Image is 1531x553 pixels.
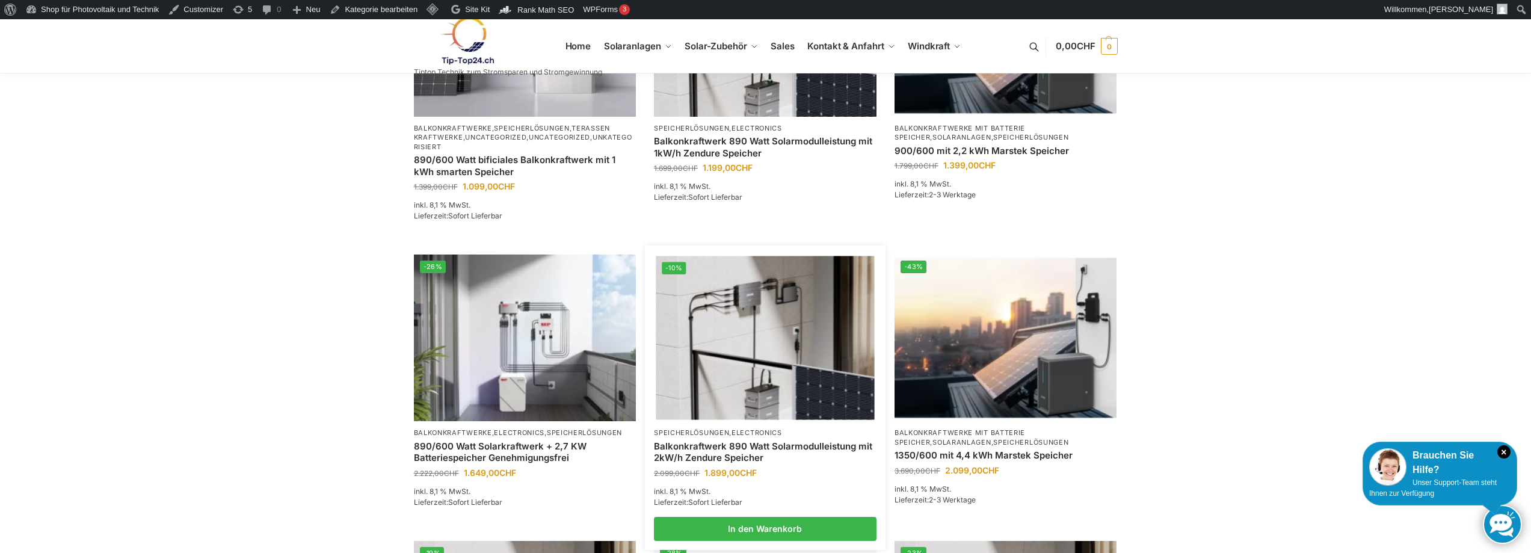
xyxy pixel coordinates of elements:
a: 900/600 mit 2,2 kWh Marstek Speicher [895,145,1117,157]
span: CHF [925,466,940,475]
a: 0,00CHF 0 [1056,28,1117,64]
span: CHF [683,164,698,173]
span: CHF [444,469,459,478]
a: Terassen Kraftwerke [414,124,610,141]
span: 0,00 [1056,40,1095,52]
span: CHF [982,465,999,475]
p: inkl. 8,1 % MwSt. [895,484,1117,495]
p: inkl. 8,1 % MwSt. [414,486,636,497]
span: CHF [443,182,458,191]
span: [PERSON_NAME] [1429,5,1493,14]
p: , , [895,428,1117,447]
a: Balkonkraftwerke mit Batterie Speicher [895,428,1025,446]
p: inkl. 8,1 % MwSt. [895,179,1117,190]
span: Solaranlagen [604,40,661,52]
bdi: 1.099,00 [463,181,515,191]
a: Balkonkraftwerk 890 Watt Solarmodulleistung mit 1kW/h Zendure Speicher [654,135,876,159]
span: CHF [923,161,938,170]
img: Balkonkraftwerk 890 Watt Solarmodulleistung mit 2kW/h Zendure Speicher [656,256,874,420]
a: Kontakt & Anfahrt [802,19,900,73]
span: Lieferzeit: [895,190,976,199]
span: CHF [498,181,515,191]
p: Tiptop Technik zum Stromsparen und Stromgewinnung [414,69,602,76]
a: Sales [766,19,799,73]
a: Electronics [494,428,544,437]
a: -43%Balkonkraftwerk mit Marstek Speicher [895,255,1117,421]
a: 1350/600 mit 4,4 kWh Marstek Speicher [895,450,1117,462]
a: Uncategorized [529,133,590,141]
a: In den Warenkorb legen: „Balkonkraftwerk 890 Watt Solarmodulleistung mit 2kW/h Zendure Speicher“ [654,517,876,541]
a: Solaranlagen [599,19,676,73]
bdi: 1.199,00 [703,162,753,173]
a: Speicherlösungen [993,438,1068,446]
a: Speicherlösungen [654,124,729,132]
div: 3 [619,4,630,15]
a: Solaranlagen [932,133,991,141]
p: , , [414,428,636,437]
bdi: 1.649,00 [464,468,516,478]
bdi: 1.399,00 [943,160,996,170]
span: 0 [1101,38,1118,55]
a: Speicherlösungen [654,428,729,437]
a: Solar-Zubehör [680,19,763,73]
span: Sales [771,40,795,52]
a: Balkonkraftwerke mit Batterie Speicher [895,124,1025,141]
span: Lieferzeit: [654,193,742,202]
span: CHF [740,468,757,478]
a: Solaranlagen [932,438,991,446]
span: Lieferzeit: [414,211,502,220]
a: Balkonkraftwerk 890 Watt Solarmodulleistung mit 2kW/h Zendure Speicher [654,440,876,464]
span: CHF [685,469,700,478]
p: inkl. 8,1 % MwSt. [654,486,876,497]
span: Lieferzeit: [654,498,742,507]
span: 2-3 Werktage [929,495,976,504]
span: Windkraft [908,40,950,52]
p: , , , , , [414,124,636,152]
a: 890/600 Watt bificiales Balkonkraftwerk mit 1 kWh smarten Speicher [414,154,636,178]
bdi: 2.099,00 [945,465,999,475]
img: Customer service [1369,448,1406,486]
span: CHF [499,468,516,478]
bdi: 1.799,00 [895,161,938,170]
div: Brauchen Sie Hilfe? [1369,448,1511,477]
img: Steckerkraftwerk mit 2,7kwh-Speicher [414,255,636,421]
bdi: 2.099,00 [654,469,700,478]
a: 890/600 Watt Solarkraftwerk + 2,7 KW Batteriespeicher Genehmigungsfrei [414,440,636,464]
a: Uncategorized [465,133,526,141]
span: Lieferzeit: [414,498,502,507]
bdi: 1.899,00 [704,468,757,478]
a: Balkonkraftwerke [414,124,492,132]
span: Sofort Lieferbar [688,498,742,507]
span: Rank Math SEO [517,5,574,14]
nav: Cart contents [1056,19,1117,75]
span: Site Kit [465,5,490,14]
span: CHF [1077,40,1095,52]
a: Speicherlösungen [993,133,1068,141]
i: Schließen [1497,445,1511,459]
span: Lieferzeit: [895,495,976,504]
a: Speicherlösungen [494,124,569,132]
bdi: 1.399,00 [414,182,458,191]
bdi: 1.699,00 [654,164,698,173]
a: Speicherlösungen [547,428,622,437]
img: Balkonkraftwerk mit Marstek Speicher [895,255,1117,421]
a: Electronics [732,124,782,132]
p: , [654,124,876,133]
span: Sofort Lieferbar [448,498,502,507]
bdi: 3.690,00 [895,466,940,475]
bdi: 2.222,00 [414,469,459,478]
a: Unkategorisiert [414,133,632,150]
a: Electronics [732,428,782,437]
span: CHF [979,160,996,170]
a: -10%Balkonkraftwerk 890 Watt Solarmodulleistung mit 2kW/h Zendure Speicher [656,256,874,420]
span: Sofort Lieferbar [448,211,502,220]
p: , , [895,124,1117,143]
p: , [654,428,876,437]
img: Benutzerbild von Rupert Spoddig [1497,4,1508,14]
span: Sofort Lieferbar [688,193,742,202]
span: Kontakt & Anfahrt [807,40,884,52]
a: -26%Steckerkraftwerk mit 2,7kwh-Speicher [414,255,636,421]
span: CHF [736,162,753,173]
span: Unser Support-Team steht Ihnen zur Verfügung [1369,478,1497,498]
img: Solaranlagen, Speicheranlagen und Energiesparprodukte [414,16,519,65]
